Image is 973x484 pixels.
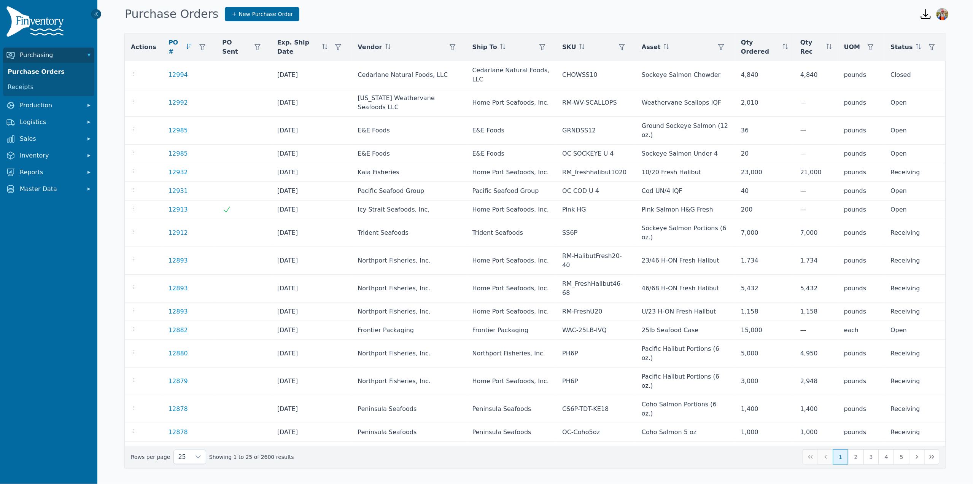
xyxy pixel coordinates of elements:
[556,61,636,89] td: CHOWSS10
[636,247,735,275] td: 23/46 H-ON Fresh Halibut
[884,442,946,470] td: Receiving
[794,395,838,423] td: 1,400
[169,168,188,177] a: 12932
[794,368,838,395] td: 2,948
[741,38,780,56] span: Qty Ordered
[466,395,556,423] td: Peninsula Seafoods
[838,368,885,395] td: pounds
[169,404,188,414] a: 12878
[794,442,838,470] td: 7,000
[169,307,188,316] a: 12893
[556,368,636,395] td: PH6P
[466,61,556,89] td: Cedarlane Natural Foods, LLC
[352,163,466,182] td: Kaia Fisheries
[936,8,949,20] img: Sera Wheeler
[794,321,838,340] td: —
[794,201,838,219] td: —
[838,201,885,219] td: pounds
[556,340,636,368] td: PH6P
[169,38,184,56] span: PO #
[466,442,556,470] td: Peninsula Seafoods
[5,80,93,95] a: Receipts
[271,442,352,470] td: [DATE]
[794,219,838,247] td: 7,000
[169,326,188,335] a: 12882
[838,321,885,340] td: each
[848,449,863,465] button: Page 2
[884,61,946,89] td: Closed
[466,163,556,182] td: Home Port Seafoods, Inc.
[169,186,188,196] a: 12931
[352,275,466,302] td: Northport Fisheries, Inc.
[131,43,156,52] span: Actions
[20,151,81,160] span: Inventory
[735,442,794,470] td: 7,000
[271,340,352,368] td: [DATE]
[794,117,838,145] td: —
[6,6,67,40] img: Finventory
[735,117,794,145] td: 36
[271,61,352,89] td: [DATE]
[884,117,946,145] td: Open
[636,61,735,89] td: Sockeye Salmon Chowder
[735,163,794,182] td: 23,000
[352,61,466,89] td: Cedarlane Natural Foods, LLC
[884,219,946,247] td: Receiving
[636,442,735,470] td: Sockeye Salmon Portions (6 oz.)
[239,10,293,18] span: New Purchase Order
[466,368,556,395] td: Home Port Seafoods, Inc.
[352,442,466,470] td: Peninsula Seafoods
[884,423,946,442] td: Receiving
[271,302,352,321] td: [DATE]
[884,340,946,368] td: Receiving
[884,275,946,302] td: Receiving
[636,275,735,302] td: 46/68 H-ON Fresh Halibut
[794,182,838,201] td: —
[3,98,94,113] button: Production
[466,247,556,275] td: Home Port Seafoods, Inc.
[556,442,636,470] td: SS6P
[794,163,838,182] td: 21,000
[352,145,466,163] td: E&E Foods
[636,163,735,182] td: 10/20 Fresh Halibut
[3,115,94,130] button: Logistics
[352,321,466,340] td: Frontier Packaging
[20,101,81,110] span: Production
[636,182,735,201] td: Cod UN/4 IQF
[794,340,838,368] td: 4,950
[800,38,824,56] span: Qty Rec
[794,275,838,302] td: 5,432
[838,145,885,163] td: pounds
[884,395,946,423] td: Receiving
[838,302,885,321] td: pounds
[838,275,885,302] td: pounds
[472,43,497,52] span: Ship To
[466,219,556,247] td: Trident Seafoods
[884,368,946,395] td: Receiving
[556,247,636,275] td: RM-HalibutFresh20-40
[169,70,188,80] a: 12994
[169,256,188,265] a: 12893
[271,247,352,275] td: [DATE]
[735,182,794,201] td: 40
[352,368,466,395] td: Northport Fisheries, Inc.
[271,395,352,423] td: [DATE]
[884,89,946,117] td: Open
[838,247,885,275] td: pounds
[838,61,885,89] td: pounds
[169,228,188,237] a: 12912
[352,395,466,423] td: Peninsula Seafoods
[271,145,352,163] td: [DATE]
[735,201,794,219] td: 200
[174,450,191,464] span: Rows per page
[225,7,300,21] a: New Purchase Order
[636,201,735,219] td: Pink Salmon H&G Fresh
[556,201,636,219] td: Pink HG
[3,181,94,197] button: Master Data
[169,98,188,107] a: 12992
[924,449,940,465] button: Last Page
[466,89,556,117] td: Home Port Seafoods, Inc.
[636,321,735,340] td: 25lb Seafood Case
[562,43,576,52] span: SKU
[884,163,946,182] td: Receiving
